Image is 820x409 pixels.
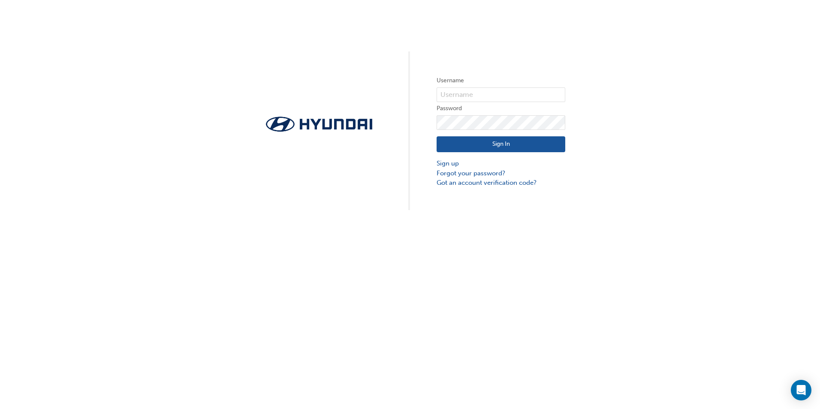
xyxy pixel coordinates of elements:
[437,136,565,153] button: Sign In
[791,380,811,400] div: Open Intercom Messenger
[437,159,565,168] a: Sign up
[437,103,565,114] label: Password
[437,178,565,188] a: Got an account verification code?
[255,114,383,134] img: Trak
[437,168,565,178] a: Forgot your password?
[437,75,565,86] label: Username
[437,87,565,102] input: Username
